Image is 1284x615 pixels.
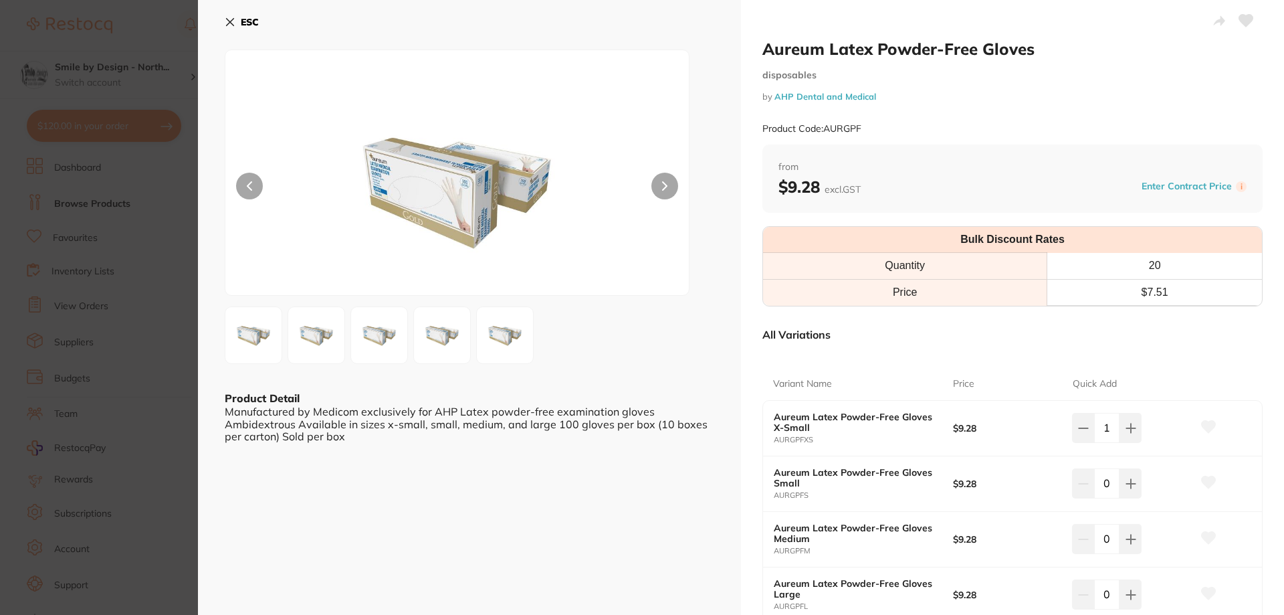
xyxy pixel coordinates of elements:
span: from [778,161,1247,174]
b: ESC [241,16,259,28]
p: All Variations [762,328,831,341]
b: Aureum Latex Powder-Free Gloves Medium [774,523,935,544]
span: excl. GST [825,183,861,195]
th: Quantity [763,253,1047,279]
p: Quick Add [1073,377,1117,391]
td: $ 7.51 [1047,279,1262,305]
img: NjIxNDQ [355,311,403,359]
p: Variant Name [773,377,832,391]
a: AHP Dental and Medical [774,91,876,102]
small: by [762,92,1263,102]
b: Aureum Latex Powder-Free Gloves Large [774,578,935,600]
small: Product Code: AURGPF [762,123,861,135]
img: NjIxNDI [318,84,597,295]
small: disposables [762,70,1263,81]
b: $9.28 [953,423,1061,434]
b: Product Detail [225,391,300,405]
small: AURGPFM [774,547,953,555]
img: NjIxNDY [481,311,529,359]
button: Enter Contract Price [1138,180,1236,193]
h2: Aureum Latex Powder-Free Gloves [762,39,1263,59]
th: 20 [1047,253,1262,279]
small: AURGPFL [774,602,953,611]
b: $9.28 [953,590,1061,600]
img: NjIxNDM [292,311,340,359]
img: NjIxNDI [229,311,278,359]
b: Aureum Latex Powder-Free Gloves X-Small [774,412,935,433]
b: $9.28 [953,478,1061,489]
small: AURGPFXS [774,436,953,444]
th: Bulk Discount Rates [763,227,1262,253]
img: NjIxNDU [418,311,466,359]
td: Price [763,279,1047,305]
div: Manufactured by Medicom exclusively for AHP Latex powder-free examination gloves Ambidextrous Ava... [225,406,714,442]
label: i [1236,181,1247,192]
p: Price [953,377,974,391]
b: Aureum Latex Powder-Free Gloves Small [774,467,935,489]
button: ESC [225,11,259,33]
b: $9.28 [778,177,861,197]
b: $9.28 [953,534,1061,545]
small: AURGPFS [774,491,953,500]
